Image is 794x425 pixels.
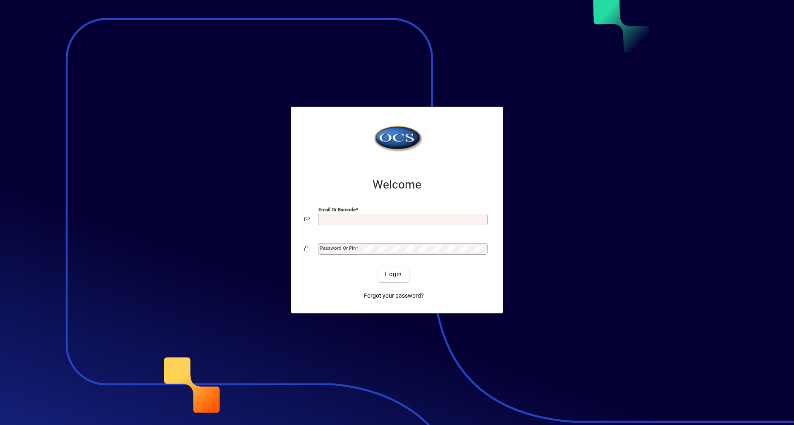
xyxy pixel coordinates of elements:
[378,267,409,282] button: Login
[361,289,427,303] a: Forgot your password?
[385,270,402,279] span: Login
[318,206,356,212] mat-label: Email or Barcode
[364,291,424,300] span: Forgot your password?
[304,178,490,192] h2: Welcome
[320,245,356,251] mat-label: Password or Pin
